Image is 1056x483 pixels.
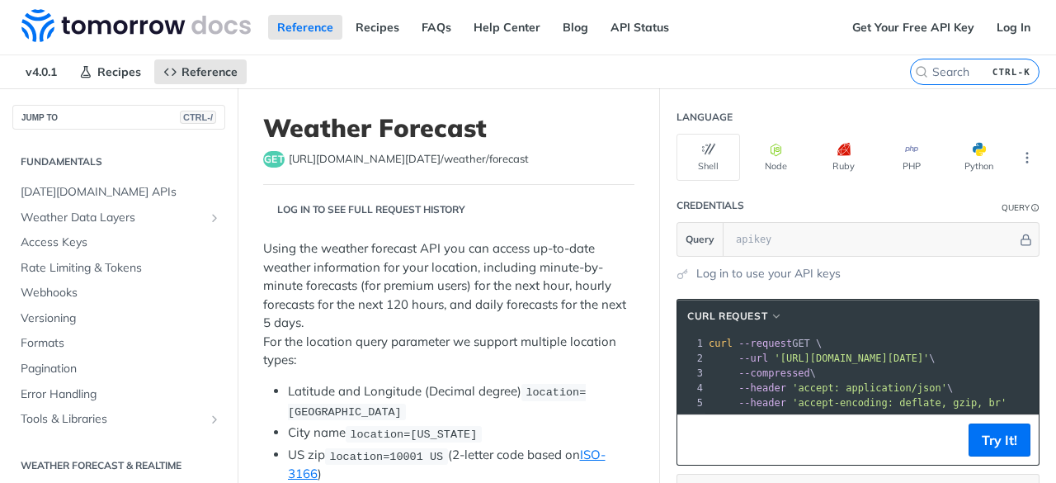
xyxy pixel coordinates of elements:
[947,134,1011,181] button: Python
[915,65,928,78] svg: Search
[12,281,225,305] a: Webhooks
[709,367,816,379] span: \
[988,64,1035,80] kbd: CTRL-K
[21,9,251,42] img: Tomorrow.io Weather API Docs
[1017,231,1035,248] button: Hide
[676,134,740,181] button: Shell
[792,382,947,394] span: 'accept: application/json'
[709,382,953,394] span: \
[677,351,705,366] div: 2
[738,397,786,409] span: --header
[12,331,225,356] a: Formats
[1015,145,1039,170] button: More Languages
[263,113,634,143] h1: Weather Forecast
[744,134,808,181] button: Node
[21,411,204,428] span: Tools & Libraries
[21,285,221,301] span: Webhooks
[208,211,221,225] button: Show subpages for Weather Data Layers
[346,15,408,40] a: Recipes
[21,386,221,403] span: Error Handling
[709,338,822,349] span: GET \
[1020,150,1035,165] svg: More ellipsis
[812,134,875,181] button: Ruby
[687,309,767,324] span: cURL Request
[1002,201,1039,214] div: QueryInformation
[70,59,150,84] a: Recipes
[676,198,744,213] div: Credentials
[12,105,225,130] button: JUMP TOCTRL-/
[677,395,705,410] div: 5
[288,382,634,421] li: Latitude and Longitude (Decimal degree)
[969,424,1030,457] button: Try It!
[180,111,216,124] span: CTRL-/
[12,180,225,205] a: [DATE][DOMAIN_NAME] APIs
[1031,204,1039,212] i: Information
[774,353,929,364] span: '[URL][DOMAIN_NAME][DATE]'
[792,397,1006,409] span: 'accept-encoding: deflate, gzip, br'
[738,367,810,379] span: --compressed
[412,15,460,40] a: FAQs
[21,184,221,201] span: [DATE][DOMAIN_NAME] APIs
[263,239,634,370] p: Using the weather forecast API you can access up-to-date weather information for your location, i...
[677,223,724,256] button: Query
[988,15,1039,40] a: Log In
[738,382,786,394] span: --header
[12,256,225,281] a: Rate Limiting & Tokens
[1002,201,1030,214] div: Query
[738,338,792,349] span: --request
[21,234,221,251] span: Access Keys
[677,366,705,381] div: 3
[97,64,141,79] span: Recipes
[21,260,221,277] span: Rate Limiting & Tokens
[728,223,1017,256] input: apikey
[464,15,549,40] a: Help Center
[709,338,733,349] span: curl
[681,308,789,324] button: cURL Request
[12,206,225,230] a: Weather Data LayersShow subpages for Weather Data Layers
[154,59,247,84] a: Reference
[686,232,714,247] span: Query
[12,382,225,407] a: Error Handling
[329,450,443,462] span: location=10001 US
[12,306,225,331] a: Versioning
[879,134,943,181] button: PHP
[738,353,768,364] span: --url
[16,59,66,84] span: v4.0.1
[263,202,465,217] div: Log in to see full request history
[554,15,597,40] a: Blog
[289,151,529,168] span: https://api.tomorrow.io/v4/weather/forecast
[208,413,221,426] button: Show subpages for Tools & Libraries
[181,64,238,79] span: Reference
[12,357,225,381] a: Pagination
[696,265,841,282] a: Log in to use your API keys
[677,336,705,351] div: 1
[709,353,936,364] span: \
[21,335,221,352] span: Formats
[288,424,634,443] li: City name
[843,15,983,40] a: Get Your Free API Key
[686,428,709,452] button: Copy to clipboard
[350,428,477,440] span: location=[US_STATE]
[21,210,204,226] span: Weather Data Layers
[601,15,678,40] a: API Status
[12,407,225,432] a: Tools & LibrariesShow subpages for Tools & Libraries
[12,458,225,473] h2: Weather Forecast & realtime
[21,310,221,327] span: Versioning
[12,230,225,255] a: Access Keys
[263,151,285,168] span: get
[676,110,733,125] div: Language
[12,154,225,169] h2: Fundamentals
[268,15,342,40] a: Reference
[677,381,705,395] div: 4
[21,361,221,377] span: Pagination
